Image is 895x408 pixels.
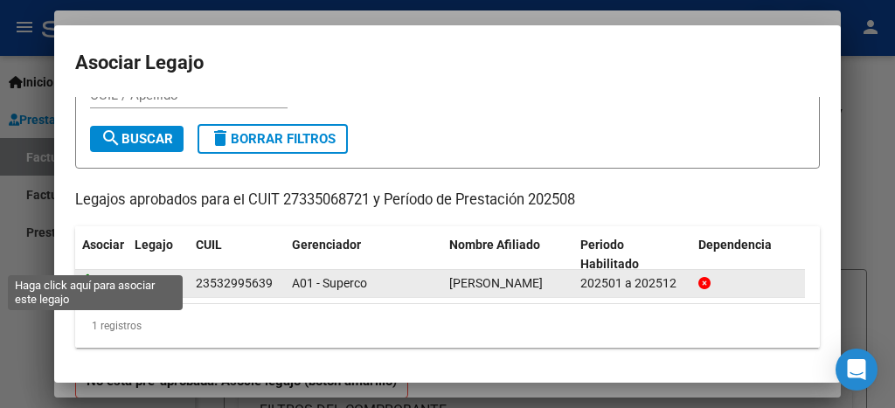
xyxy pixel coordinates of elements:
span: PONSIO CORTEZ BASTIAN GABRIEL [449,276,543,290]
mat-icon: search [101,128,121,149]
span: A01 - Superco [292,276,367,290]
datatable-header-cell: Nombre Afiliado [442,226,573,284]
datatable-header-cell: Gerenciador [285,226,442,284]
mat-icon: delete [210,128,231,149]
span: Periodo Habilitado [580,238,639,272]
datatable-header-cell: Dependencia [691,226,822,284]
span: Asociar [82,238,124,252]
button: Borrar Filtros [198,124,348,154]
span: Borrar Filtros [210,131,336,147]
datatable-header-cell: Legajo [128,226,189,284]
datatable-header-cell: CUIL [189,226,285,284]
p: Legajos aprobados para el CUIT 27335068721 y Período de Prestación 202508 [75,190,820,211]
div: 202501 a 202512 [580,273,684,294]
datatable-header-cell: Asociar [75,226,128,284]
span: Nombre Afiliado [449,238,540,252]
span: 315 [135,276,156,290]
span: Gerenciador [292,238,361,252]
div: 1 registros [75,304,820,348]
span: CUIL [196,238,222,252]
div: 23532995639 [196,273,273,294]
span: Legajo [135,238,173,252]
span: Dependencia [698,238,772,252]
span: Buscar [101,131,173,147]
button: Buscar [90,126,184,152]
h2: Asociar Legajo [75,46,820,80]
datatable-header-cell: Periodo Habilitado [573,226,691,284]
div: Open Intercom Messenger [836,349,878,391]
